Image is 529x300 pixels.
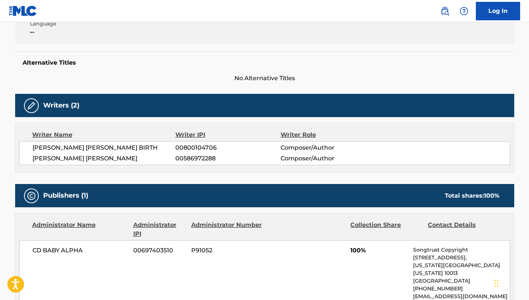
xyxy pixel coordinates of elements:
span: P91052 [191,246,263,255]
img: help [460,7,468,16]
span: 100 % [484,192,499,199]
p: [GEOGRAPHIC_DATA] [413,277,509,285]
p: Songtrust Copyright [413,246,509,254]
span: 00800104706 [175,143,280,152]
div: Administrator IPI [133,221,186,238]
div: Administrator Number [191,221,263,238]
iframe: Chat Widget [492,265,529,300]
img: Writers [27,101,36,110]
img: Publishers [27,191,36,200]
div: Administrator Name [32,221,128,238]
span: [PERSON_NAME] [PERSON_NAME] BIRTH [32,143,176,152]
img: MLC Logo [9,6,37,16]
p: [PHONE_NUMBER] [413,285,509,293]
div: Writer IPI [175,130,281,139]
p: [US_STATE][GEOGRAPHIC_DATA][US_STATE] 10013 [413,262,509,277]
div: Collection Share [350,221,422,238]
h5: Publishers (1) [43,191,88,200]
span: No Alternative Titles [15,74,514,83]
p: [STREET_ADDRESS], [413,254,509,262]
span: Language [30,20,149,28]
h5: Writers (2) [43,101,79,110]
div: Writer Name [32,130,176,139]
span: Composer/Author [281,143,376,152]
div: Writer Role [281,130,376,139]
span: Composer/Author [281,154,376,163]
div: Contact Details [428,221,499,238]
img: search [440,7,449,16]
a: Log In [476,2,520,20]
a: Public Search [437,4,452,18]
span: 00697403510 [133,246,186,255]
span: [PERSON_NAME] [PERSON_NAME] [32,154,176,163]
div: Total shares: [445,191,499,200]
span: CD BABY ALPHA [32,246,128,255]
div: Drag [494,272,499,294]
span: 100% [350,246,408,255]
span: -- [30,28,149,37]
div: Help [457,4,471,18]
span: 00586972288 [175,154,280,163]
h5: Alternative Titles [23,59,507,67]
